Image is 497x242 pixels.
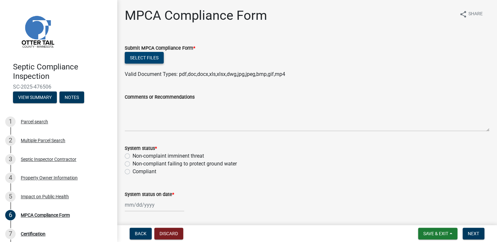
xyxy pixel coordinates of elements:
[13,62,112,81] h4: Septic Compliance Inspection
[21,194,69,199] div: Impact on Public Health
[459,10,467,18] i: share
[5,191,16,202] div: 5
[125,52,164,64] button: Select files
[125,146,157,151] label: System status
[135,231,147,236] span: Back
[125,8,267,23] h1: MPCA Compliance Form
[130,228,152,239] button: Back
[125,198,184,212] input: mm/dd/yyyy
[468,231,479,236] span: Next
[468,10,483,18] span: Share
[454,8,488,20] button: shareShare
[59,91,84,103] button: Notes
[21,175,78,180] div: Property Owner Information
[5,116,16,127] div: 1
[463,228,484,239] button: Next
[423,231,448,236] span: Save & Exit
[13,95,57,100] wm-modal-confirm: Summary
[133,160,237,168] label: Non-compliant failing to protect ground water
[5,135,16,146] div: 2
[13,91,57,103] button: View Summary
[5,229,16,239] div: 7
[125,71,285,77] span: Valid Document Types: pdf,doc,docx,xls,xlsx,dwg,jpg,jpeg,bmp,gif,mp4
[21,119,48,124] div: Parcel search
[125,46,195,51] label: Submit MPCA Compliance Form
[125,95,195,100] label: Comments or Recommendations
[59,95,84,100] wm-modal-confirm: Notes
[13,7,62,55] img: Otter Tail County, Minnesota
[154,228,183,239] button: Discard
[5,210,16,220] div: 6
[125,192,174,197] label: System status on date
[418,228,457,239] button: Save & Exit
[5,154,16,164] div: 3
[21,213,70,217] div: MPCA Compliance Form
[21,138,65,143] div: Multiple Parcel Search
[5,173,16,183] div: 4
[21,157,76,162] div: Septic Inspector Contractor
[133,152,204,160] label: Non-complaint imminent threat
[13,84,104,90] span: SC-2025-476506
[21,232,45,236] div: Certification
[133,168,156,175] label: Compliant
